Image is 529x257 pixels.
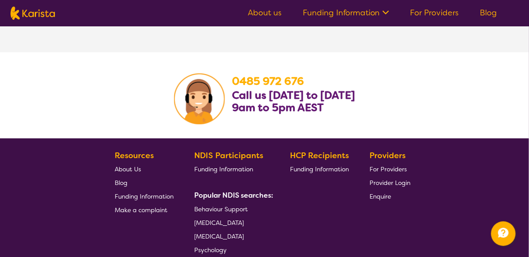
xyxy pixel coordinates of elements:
a: About us [248,7,282,18]
span: [MEDICAL_DATA] [194,219,244,227]
b: 9am to 5pm AEST [232,101,324,115]
b: Call us [DATE] to [DATE] [232,88,355,102]
img: Karista logo [11,7,55,20]
a: [MEDICAL_DATA] [194,216,270,229]
a: Blog [480,7,497,18]
span: Provider Login [370,179,411,187]
a: [MEDICAL_DATA] [194,229,270,243]
a: Make a complaint [115,203,174,217]
span: For Providers [370,165,407,173]
a: For Providers [410,7,459,18]
span: About Us [115,165,141,173]
img: Karista Client Service [174,73,225,124]
b: NDIS Participants [194,150,263,161]
span: Blog [115,179,127,187]
a: For Providers [370,162,411,176]
span: Make a complaint [115,206,167,214]
a: About Us [115,162,174,176]
a: Psychology [194,243,270,257]
a: Funding Information [303,7,389,18]
span: Behaviour Support [194,205,248,213]
a: 0485 972 676 [232,74,304,88]
b: Providers [370,150,406,161]
b: Resources [115,150,154,161]
span: [MEDICAL_DATA] [194,232,244,240]
a: Funding Information [290,162,349,176]
a: Behaviour Support [194,202,270,216]
span: Funding Information [115,192,174,200]
span: Funding Information [194,165,253,173]
span: Enquire [370,192,391,200]
a: Enquire [370,189,411,203]
a: Funding Information [115,189,174,203]
b: HCP Recipients [290,150,349,161]
span: Psychology [194,246,227,254]
a: Funding Information [194,162,270,176]
a: Blog [115,176,174,189]
b: Popular NDIS searches: [194,191,273,200]
button: Channel Menu [491,221,516,246]
a: Provider Login [370,176,411,189]
span: Funding Information [290,165,349,173]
